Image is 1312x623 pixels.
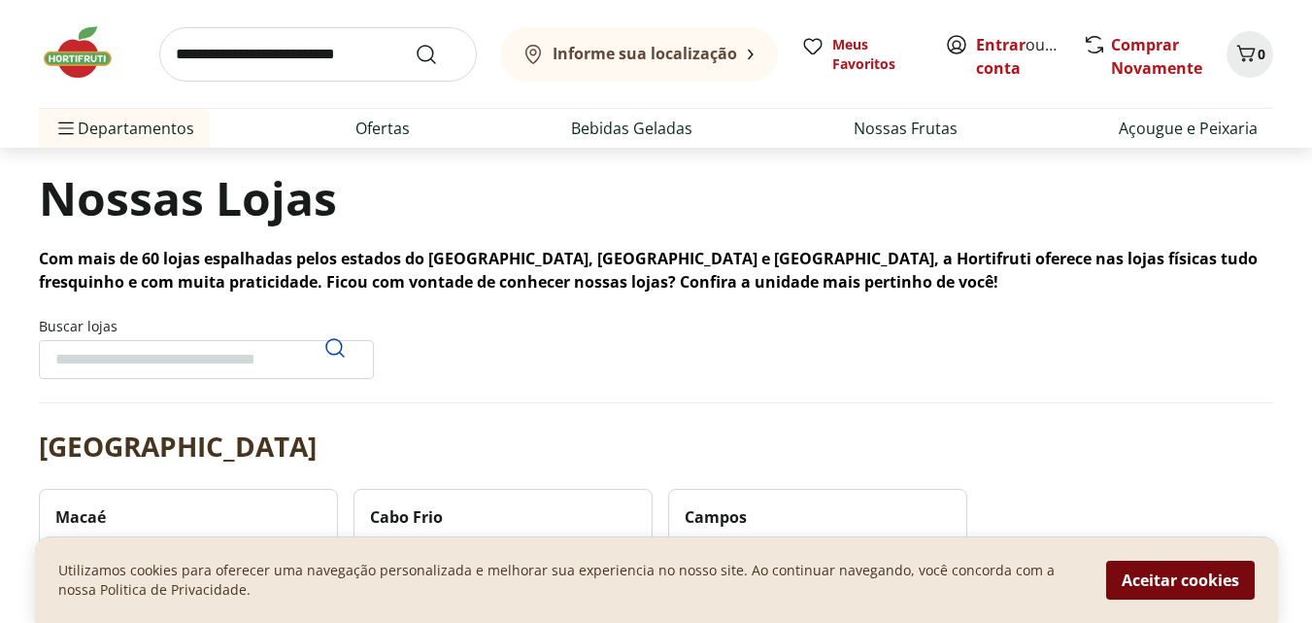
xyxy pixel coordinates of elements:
a: Criar conta [976,34,1083,79]
p: Com mais de 60 lojas espalhadas pelos estados do [GEOGRAPHIC_DATA], [GEOGRAPHIC_DATA] e [GEOGRAPH... [39,247,1273,294]
h2: Campos [685,505,747,529]
button: Menu [54,105,78,152]
input: search [159,27,477,82]
a: Comprar Novamente [1111,34,1202,79]
span: ou [976,33,1062,80]
span: 0 [1258,45,1265,63]
h1: Nossas Lojas [39,165,337,231]
h2: [GEOGRAPHIC_DATA] [39,427,317,466]
img: Hortifruti [39,23,136,82]
label: Buscar lojas [39,317,374,379]
button: Informe sua localização [500,27,778,82]
h2: Cabo Frio [370,505,443,529]
button: Aceitar cookies [1106,561,1255,600]
a: Bebidas Geladas [571,117,692,140]
a: Ofertas [355,117,410,140]
button: Carrinho [1227,31,1273,78]
a: Nossas Frutas [854,117,958,140]
button: Pesquisar [312,325,358,371]
a: Entrar [976,34,1026,55]
h2: Macaé [55,505,106,529]
span: Departamentos [54,105,194,152]
b: Informe sua localização [553,43,737,64]
a: Meus Favoritos [801,35,922,74]
button: Submit Search [415,43,461,66]
a: Açougue e Peixaria [1119,117,1258,140]
input: Buscar lojasPesquisar [39,340,374,379]
p: Utilizamos cookies para oferecer uma navegação personalizada e melhorar sua experiencia no nosso ... [58,561,1083,600]
span: Meus Favoritos [832,35,922,74]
